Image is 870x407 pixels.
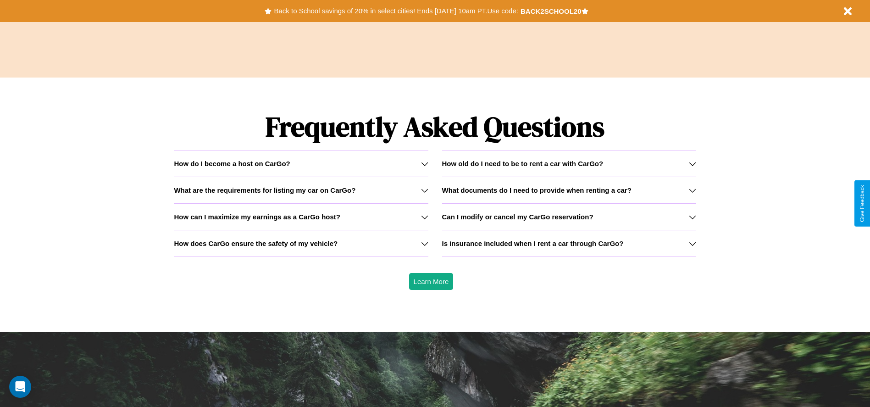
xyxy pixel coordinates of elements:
[442,186,632,194] h3: What documents do I need to provide when renting a car?
[174,160,290,167] h3: How do I become a host on CarGo?
[409,273,454,290] button: Learn More
[859,185,865,222] div: Give Feedback
[442,160,604,167] h3: How old do I need to be to rent a car with CarGo?
[174,213,340,221] h3: How can I maximize my earnings as a CarGo host?
[174,240,338,247] h3: How does CarGo ensure the safety of my vehicle?
[521,7,582,15] b: BACK2SCHOOL20
[442,213,593,221] h3: Can I modify or cancel my CarGo reservation?
[272,5,520,17] button: Back to School savings of 20% in select cities! Ends [DATE] 10am PT.Use code:
[174,103,696,150] h1: Frequently Asked Questions
[9,376,31,398] div: Open Intercom Messenger
[174,186,355,194] h3: What are the requirements for listing my car on CarGo?
[442,240,624,247] h3: Is insurance included when I rent a car through CarGo?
